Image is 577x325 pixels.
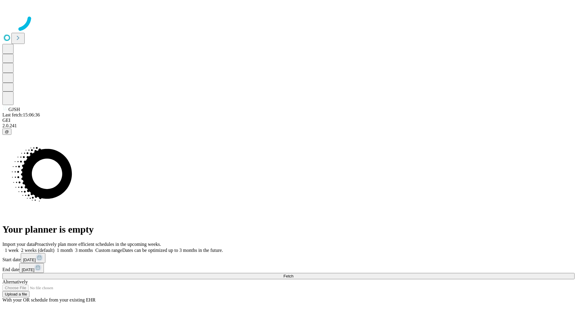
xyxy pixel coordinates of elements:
[22,268,34,272] span: [DATE]
[35,242,161,247] span: Proactively plan more efficient schedules in the upcoming weeks.
[21,253,45,263] button: [DATE]
[95,248,122,253] span: Custom range
[2,128,11,135] button: @
[8,107,20,112] span: GJSH
[23,258,36,262] span: [DATE]
[19,263,44,273] button: [DATE]
[5,129,9,134] span: @
[283,274,293,278] span: Fetch
[2,112,40,117] span: Last fetch: 15:06:36
[2,253,575,263] div: Start date
[2,224,575,235] h1: Your planner is empty
[57,248,73,253] span: 1 month
[5,248,19,253] span: 1 week
[2,123,575,128] div: 2.0.241
[2,279,28,284] span: Alternatively
[2,291,29,297] button: Upload a file
[2,273,575,279] button: Fetch
[122,248,223,253] span: Dates can be optimized up to 3 months in the future.
[2,242,35,247] span: Import your data
[2,263,575,273] div: End date
[2,297,96,302] span: With your OR schedule from your existing EHR
[75,248,93,253] span: 3 months
[2,118,575,123] div: GEI
[21,248,54,253] span: 2 weeks (default)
